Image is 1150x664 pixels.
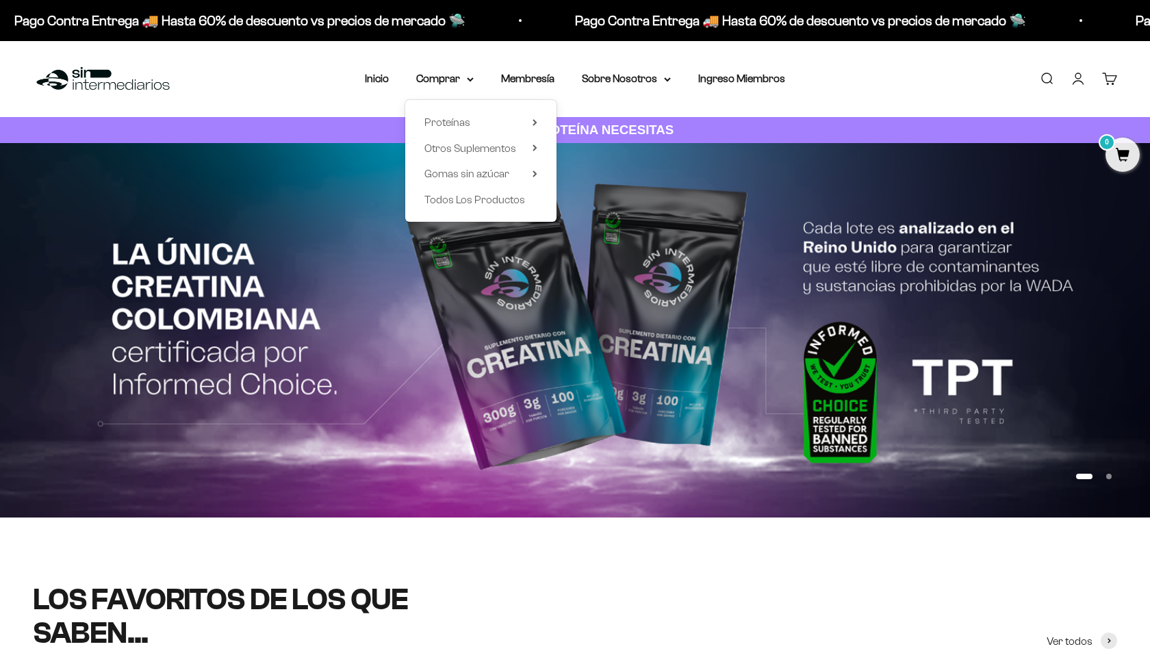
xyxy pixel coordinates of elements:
[476,123,674,137] strong: CUANTA PROTEÍNA NECESITAS
[698,73,785,84] a: Ingreso Miembros
[424,140,537,157] summary: Otros Suplementos
[424,114,537,131] summary: Proteínas
[572,10,1023,31] p: Pago Contra Entrega 🚚 Hasta 60% de descuento vs precios de mercado 🛸
[424,116,470,128] span: Proteínas
[416,70,474,88] summary: Comprar
[365,73,389,84] a: Inicio
[424,194,525,205] span: Todos Los Productos
[1106,149,1140,164] a: 0
[12,10,463,31] p: Pago Contra Entrega 🚚 Hasta 60% de descuento vs precios de mercado 🛸
[33,583,408,649] split-lines: LOS FAVORITOS DE LOS QUE SABEN...
[501,73,554,84] a: Membresía
[582,70,671,88] summary: Sobre Nosotros
[1099,134,1115,151] mark: 0
[424,168,509,179] span: Gomas sin azúcar
[424,165,537,183] summary: Gomas sin azúcar
[424,142,516,154] span: Otros Suplementos
[1047,633,1117,650] a: Ver todos
[1047,633,1092,650] span: Ver todos
[424,191,537,209] a: Todos Los Productos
